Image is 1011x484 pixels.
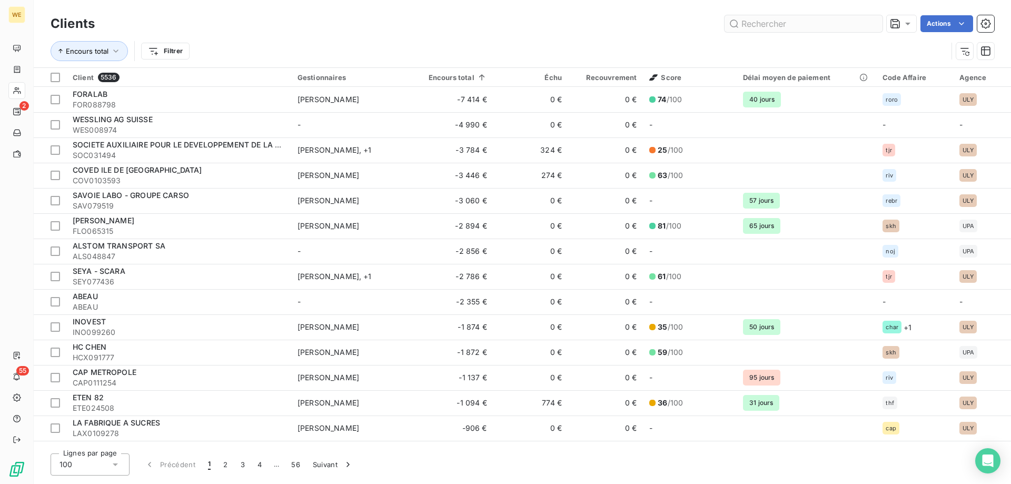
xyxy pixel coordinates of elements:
span: /100 [658,145,683,155]
span: FLO065315 [73,226,285,236]
span: ABEAU [73,292,98,301]
span: 65 jours [743,218,780,234]
span: [PERSON_NAME] [298,348,359,357]
span: SOC031494 [73,150,285,161]
span: 5536 [98,73,120,82]
span: 100 [60,459,72,470]
span: 61 [658,272,666,281]
td: -1 137 € [414,365,493,390]
span: /100 [658,170,683,181]
span: CAP0111254 [73,378,285,388]
span: 95 jours [743,370,780,386]
div: Gestionnaires [298,73,408,82]
button: Encours total [51,41,128,61]
span: ULY [963,147,974,153]
td: 0 € [493,239,568,264]
span: - [649,373,652,382]
td: 0 € [568,112,643,137]
span: UPA [963,248,974,254]
span: 63 [658,171,667,180]
div: Open Intercom Messenger [975,448,1000,473]
span: SEYA - SCARA [73,266,125,275]
td: 0 € [568,239,643,264]
span: riv [886,172,893,179]
td: 0 € [493,87,568,112]
span: ALS048847 [73,251,285,262]
td: 0 € [568,441,643,466]
img: Logo LeanPay [8,461,25,478]
td: 0 € [493,416,568,441]
span: skh [886,223,896,229]
span: WESSLING AG SUISSE [73,115,153,124]
td: -1 874 € [414,314,493,340]
td: -2 894 € [414,213,493,239]
span: - [959,297,963,306]
td: -2 786 € [414,264,493,289]
td: 0 € [568,87,643,112]
span: CAP METROPOLE [73,368,136,377]
td: 774 € [493,390,568,416]
span: /100 [658,221,681,231]
td: 0 € [568,264,643,289]
span: SAVOIE LABO - GROUPE CARSO [73,191,189,200]
div: [PERSON_NAME] , + 1 [298,145,408,155]
div: Délai moyen de paiement [743,73,870,82]
span: ETE024508 [73,403,285,413]
td: -2 856 € [414,239,493,264]
span: ETEN 82 [73,393,104,402]
span: [PERSON_NAME] [73,216,134,225]
div: [PERSON_NAME] , + 1 [298,271,408,282]
span: - [883,120,886,129]
span: WES008974 [73,125,285,135]
span: SEY077436 [73,276,285,287]
span: ALSTOM TRANSPORT SA [73,241,165,250]
span: SAV079519 [73,201,285,211]
span: FOR088798 [73,100,285,110]
span: ABEAU [73,302,285,312]
span: COVED ILE DE [GEOGRAPHIC_DATA] [73,165,202,174]
button: Précédent [138,453,202,476]
span: ULY [963,374,974,381]
span: - [298,246,301,255]
span: FORALAB [73,90,107,98]
td: 0 € [493,340,568,365]
span: [PERSON_NAME] [298,95,359,104]
span: COV0103593 [73,175,285,186]
td: -2 355 € [414,289,493,314]
td: 0 € [568,137,643,163]
td: -1 094 € [414,390,493,416]
span: skh [886,349,896,355]
span: 74 [658,95,666,104]
span: PAPREC ENERGIE CENTRE EST [73,443,183,452]
span: /100 [658,347,683,358]
span: char [886,324,898,330]
td: -3 784 € [414,137,493,163]
span: /100 [658,271,681,282]
td: -1 872 € [414,340,493,365]
span: - [959,120,963,129]
span: UPA [963,349,974,355]
button: Suivant [306,453,360,476]
span: 2 [19,101,29,111]
span: 1 [208,459,211,470]
span: 40 jours [743,92,781,107]
span: ULY [963,273,974,280]
span: HCX091777 [73,352,285,363]
td: 0 € [568,416,643,441]
span: - [649,196,652,205]
span: cap [886,425,896,431]
span: [PERSON_NAME] [298,171,359,180]
td: -3 060 € [414,188,493,213]
span: SOCIETE AUXILIAIRE POUR LE DEVELOPPEMENT DE LA FERTILISATION - SADEF [73,140,362,149]
div: WE [8,6,25,23]
h3: Clients [51,14,95,33]
span: - [298,120,301,129]
span: ULY [963,172,974,179]
td: 0 € [493,365,568,390]
span: ULY [963,400,974,406]
div: Recouvrement [574,73,637,82]
span: /100 [658,398,683,408]
td: -7 414 € [414,87,493,112]
div: Échu [500,73,562,82]
button: 2 [217,453,234,476]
